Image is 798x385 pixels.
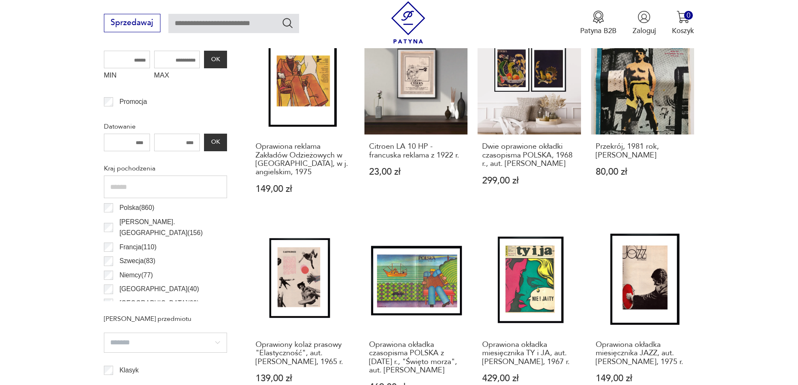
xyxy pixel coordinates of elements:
[580,26,617,36] p: Patyna B2B
[256,185,350,194] p: 149,00 zł
[580,10,617,36] a: Ikona medaluPatyna B2B
[482,176,576,185] p: 299,00 zł
[119,298,199,309] p: [GEOGRAPHIC_DATA] ( 29 )
[482,341,576,366] h3: Oprawiona okładka miesięcznika TY i JA, aut. [PERSON_NAME], 1967 r.
[104,121,227,132] p: Datowanie
[256,374,350,383] p: 139,00 zł
[672,10,694,36] button: 0Koszyk
[256,341,350,366] h3: Oprawiony kolaż prasowy "Elastyczność", aut. [PERSON_NAME], 1965 r.
[369,142,463,160] h3: Citroen LA 10 HP - francuska reklama z 1922 r.
[482,142,576,168] h3: Dwie oprawione okładki czasopisma POLSKA, 1968 r., aut. [PERSON_NAME]
[369,168,463,176] p: 23,00 zł
[369,341,463,375] h3: Oprawiona okładka czasopisma POLSKA z [DATE] r., "Święto morza", aut. [PERSON_NAME]
[119,96,147,107] p: Promocja
[119,242,156,253] p: Francja ( 110 )
[580,10,617,36] button: Patyna B2B
[387,1,429,44] img: Patyna - sklep z meblami i dekoracjami vintage
[119,217,227,239] p: [PERSON_NAME]. [GEOGRAPHIC_DATA] ( 156 )
[204,134,227,151] button: OK
[104,313,227,324] p: [PERSON_NAME] przedmiotu
[204,51,227,68] button: OK
[633,26,656,36] p: Zaloguj
[104,14,160,32] button: Sprzedawaj
[119,202,154,213] p: Polska ( 860 )
[251,31,354,213] a: Oprawiona reklama Zakładów Odzieżowych w Bytomiu, w j. angielskim, 1975Oprawiona reklama Zakładów...
[256,142,350,177] h3: Oprawiona reklama Zakładów Odzieżowych w [GEOGRAPHIC_DATA], w j. angielskim, 1975
[281,17,294,29] button: Szukaj
[592,10,605,23] img: Ikona medalu
[684,11,693,20] div: 0
[154,68,200,84] label: MAX
[478,31,581,213] a: Dwie oprawione okładki czasopisma POLSKA, 1968 r., aut. Józef WilkońDwie oprawione okładki czasop...
[119,270,153,281] p: Niemcy ( 77 )
[104,20,160,27] a: Sprzedawaj
[119,256,155,266] p: Szwecja ( 83 )
[596,142,690,160] h3: Przekrój, 1981 rok, [PERSON_NAME]
[596,168,690,176] p: 80,00 zł
[119,365,139,376] p: Klasyk
[482,374,576,383] p: 429,00 zł
[364,31,468,213] a: Citroen LA 10 HP - francuska reklama z 1922 r.Citroen LA 10 HP - francuska reklama z 1922 r.23,00 zł
[596,341,690,366] h3: Oprawiona okładka miesięcznika JAZZ, aut. [PERSON_NAME], 1975 r.
[591,31,695,213] a: Przekrój, 1981 rok, Pablo PicassoPrzekrój, 1981 rok, [PERSON_NAME]80,00 zł
[633,10,656,36] button: Zaloguj
[104,68,150,84] label: MIN
[104,163,227,174] p: Kraj pochodzenia
[638,10,651,23] img: Ikonka użytkownika
[596,374,690,383] p: 149,00 zł
[119,284,199,295] p: [GEOGRAPHIC_DATA] ( 40 )
[672,26,694,36] p: Koszyk
[677,10,690,23] img: Ikona koszyka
